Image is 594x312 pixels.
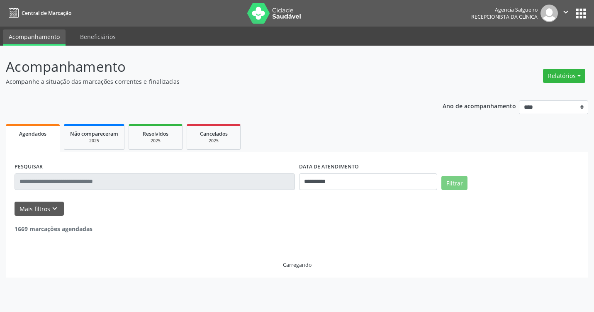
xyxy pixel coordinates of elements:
[50,204,59,213] i: keyboard_arrow_down
[15,225,93,233] strong: 1669 marcações agendadas
[471,6,538,13] div: Agencia Salgueiro
[299,161,359,173] label: DATA DE ATENDIMENTO
[193,138,234,144] div: 2025
[441,176,467,190] button: Filtrar
[443,100,516,111] p: Ano de acompanhamento
[70,130,118,137] span: Não compareceram
[143,130,168,137] span: Resolvidos
[22,10,71,17] span: Central de Marcação
[283,261,312,268] div: Carregando
[471,13,538,20] span: Recepcionista da clínica
[558,5,574,22] button: 
[574,6,588,21] button: apps
[19,130,46,137] span: Agendados
[15,202,64,216] button: Mais filtroskeyboard_arrow_down
[74,29,122,44] a: Beneficiários
[6,6,71,20] a: Central de Marcação
[6,77,414,86] p: Acompanhe a situação das marcações correntes e finalizadas
[543,69,585,83] button: Relatórios
[561,7,570,17] i: 
[200,130,228,137] span: Cancelados
[15,161,43,173] label: PESQUISAR
[540,5,558,22] img: img
[6,56,414,77] p: Acompanhamento
[70,138,118,144] div: 2025
[3,29,66,46] a: Acompanhamento
[135,138,176,144] div: 2025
